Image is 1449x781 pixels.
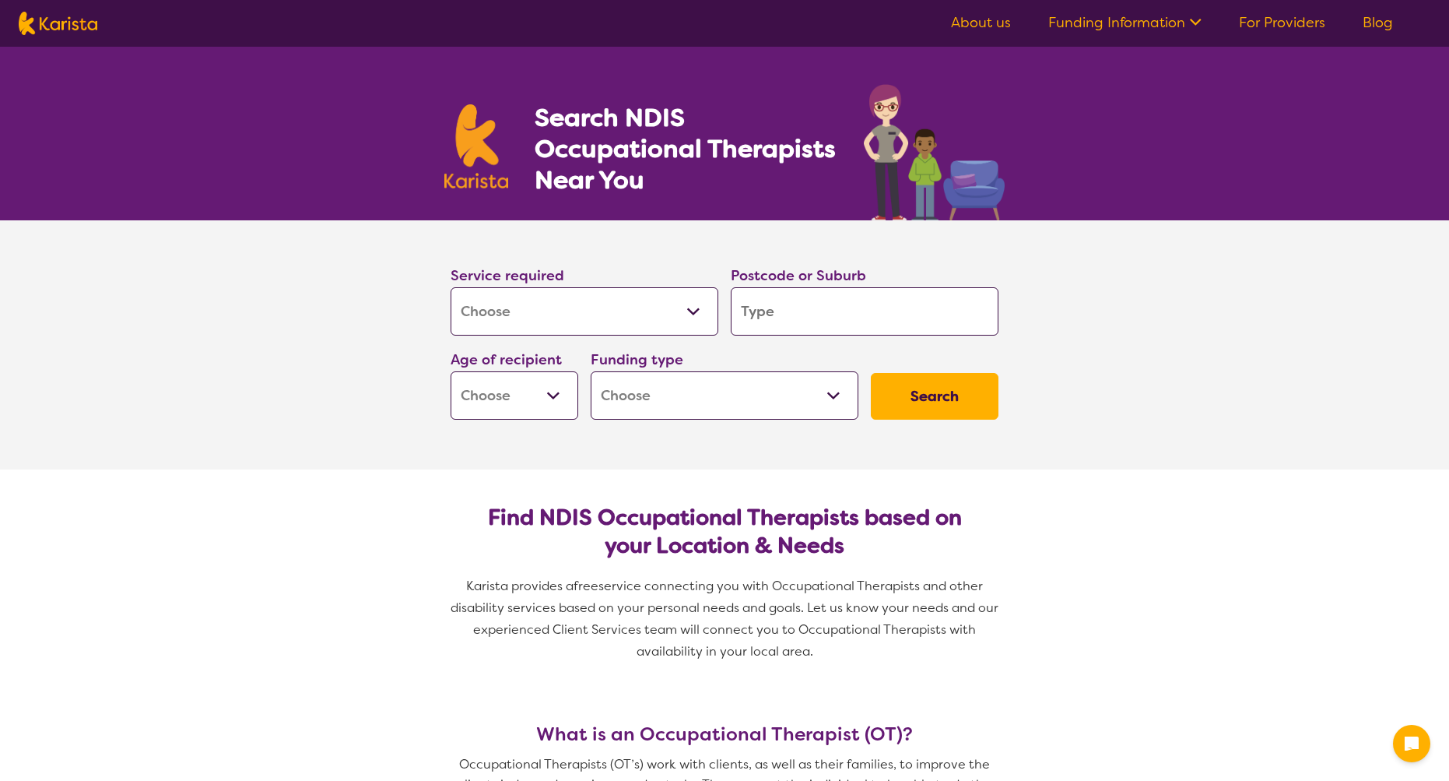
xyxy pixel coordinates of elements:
[871,373,998,420] button: Search
[1048,13,1202,32] a: Funding Information
[451,266,564,285] label: Service required
[1239,13,1325,32] a: For Providers
[574,578,598,594] span: free
[1363,13,1393,32] a: Blog
[591,350,683,369] label: Funding type
[463,504,986,560] h2: Find NDIS Occupational Therapists based on your Location & Needs
[951,13,1011,32] a: About us
[444,104,508,188] img: Karista logo
[466,578,574,594] span: Karista provides a
[864,84,1005,220] img: occupational-therapy
[451,578,1002,660] span: service connecting you with Occupational Therapists and other disability services based on your p...
[444,723,1005,745] h3: What is an Occupational Therapist (OT)?
[19,12,97,35] img: Karista logo
[535,102,837,195] h1: Search NDIS Occupational Therapists Near You
[731,287,998,336] input: Type
[731,266,866,285] label: Postcode or Suburb
[451,350,562,369] label: Age of recipient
